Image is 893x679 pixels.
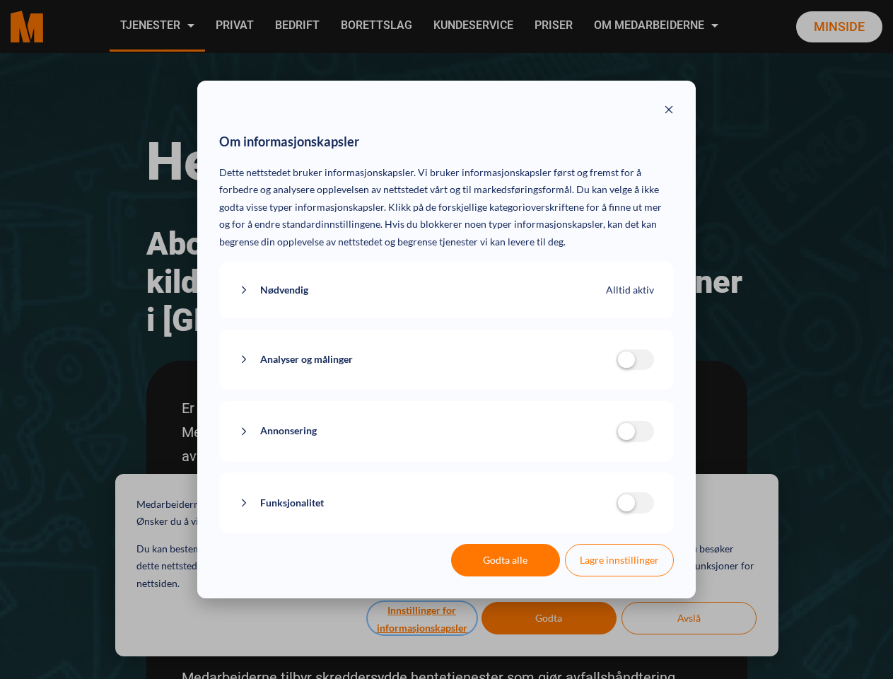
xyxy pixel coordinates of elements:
button: Analyser og målinger [239,351,616,368]
span: Alltid aktiv [606,282,654,299]
button: Annonsering [239,422,616,440]
span: Om informasjonskapsler [219,131,359,153]
span: Nødvendig [260,282,308,299]
button: Godta alle [451,544,560,576]
button: Lagre innstillinger [565,544,674,576]
input: Jeg ønsker kommunikasjon fra Medarbeiderne AS. [4,503,13,512]
span: Analyser og målinger [260,351,353,368]
span: Funksjonalitet [260,494,324,512]
p: Dette nettstedet bruker informasjonskapsler. Vi bruker informasjonskapsler først og fremst for å ... [219,164,674,251]
a: Retningslinjer for personvern [344,526,471,538]
span: Etternavn [265,136,308,147]
p: Jeg ønsker kommunikasjon fra Medarbeiderne AS. [18,501,240,513]
button: Funksjonalitet [239,494,616,512]
button: Nødvendig [239,282,606,299]
button: Close modal [664,103,674,120]
span: Annonsering [260,422,317,440]
span: Telefonnummer [265,194,334,205]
